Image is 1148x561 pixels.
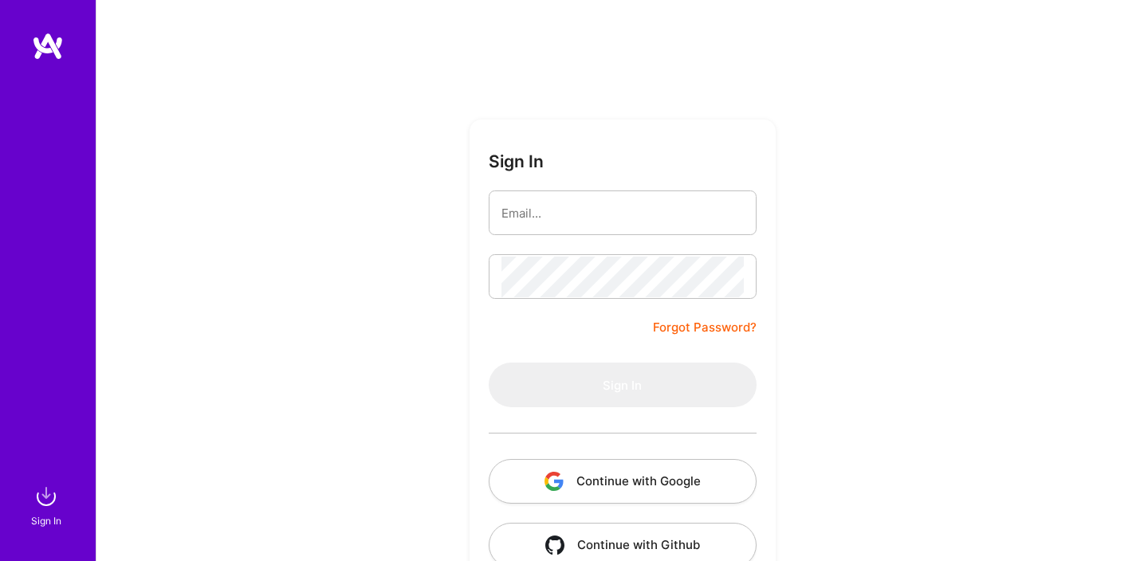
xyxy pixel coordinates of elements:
[545,472,564,491] img: icon
[30,481,62,512] img: sign in
[501,193,744,233] input: Email...
[545,535,564,555] img: icon
[31,512,61,529] div: Sign In
[653,318,757,337] a: Forgot Password?
[489,459,757,504] button: Continue with Google
[489,151,544,171] h3: Sign In
[489,363,757,407] button: Sign In
[33,481,62,529] a: sign inSign In
[32,32,64,61] img: logo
